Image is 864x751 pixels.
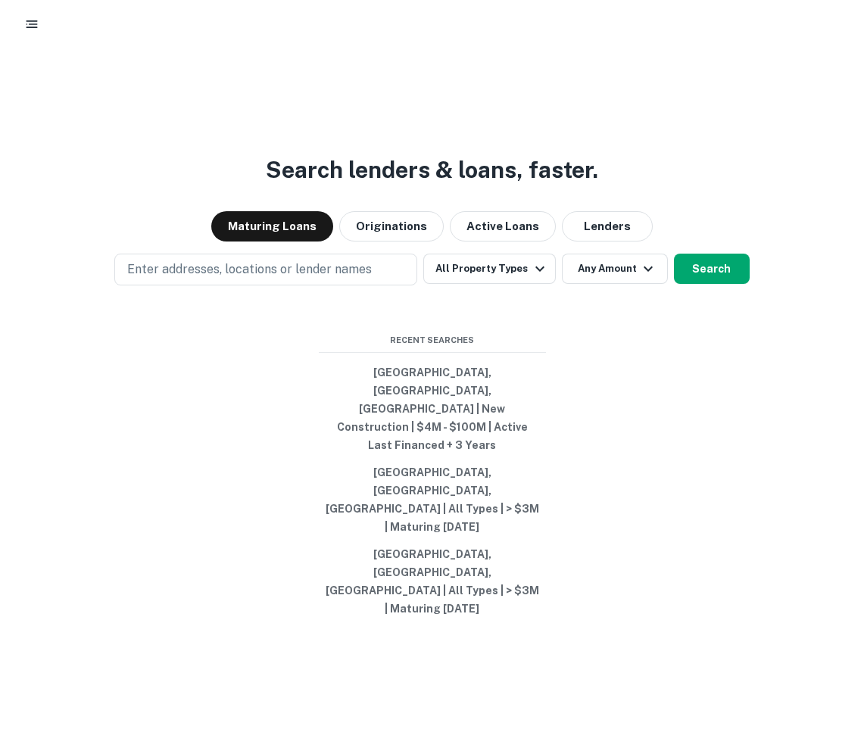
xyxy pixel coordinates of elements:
button: Search [674,254,750,284]
button: Maturing Loans [211,211,333,242]
button: [GEOGRAPHIC_DATA], [GEOGRAPHIC_DATA], [GEOGRAPHIC_DATA] | New Construction | $4M - $100M | Active... [319,359,546,459]
button: Any Amount [562,254,668,284]
button: Lenders [562,211,653,242]
p: Enter addresses, locations or lender names [127,260,372,279]
button: [GEOGRAPHIC_DATA], [GEOGRAPHIC_DATA], [GEOGRAPHIC_DATA] | All Types | > $3M | Maturing [DATE] [319,459,546,541]
iframe: Chat Widget [788,630,864,703]
button: Originations [339,211,444,242]
button: [GEOGRAPHIC_DATA], [GEOGRAPHIC_DATA], [GEOGRAPHIC_DATA] | All Types | > $3M | Maturing [DATE] [319,541,546,622]
span: Recent Searches [319,334,546,347]
button: Enter addresses, locations or lender names [114,254,417,285]
button: All Property Types [423,254,555,284]
h3: Search lenders & loans, faster. [266,153,598,187]
button: Active Loans [450,211,556,242]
